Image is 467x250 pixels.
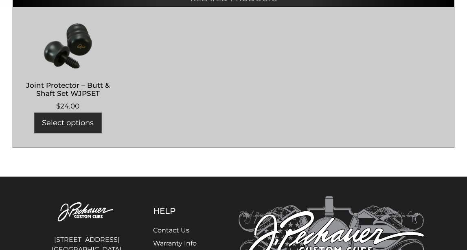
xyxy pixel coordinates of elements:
a: Warranty Info [153,239,197,247]
h2: Joint Protector – Butt & Shaft Set WJPSET [21,77,115,101]
a: Joint Protector – Butt & Shaft Set WJPSET $24.00 [21,21,115,111]
h5: Help [153,206,216,216]
a: Contact Us [153,226,189,234]
a: Select options for “Joint Protector - Butt & Shaft Set WJPSET” [34,113,101,133]
bdi: 24.00 [56,102,79,110]
img: Pechauer Custom Cues [43,196,131,228]
span: $ [56,102,60,110]
img: Joint Protector - Butt & Shaft Set WJPSET [21,21,115,70]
